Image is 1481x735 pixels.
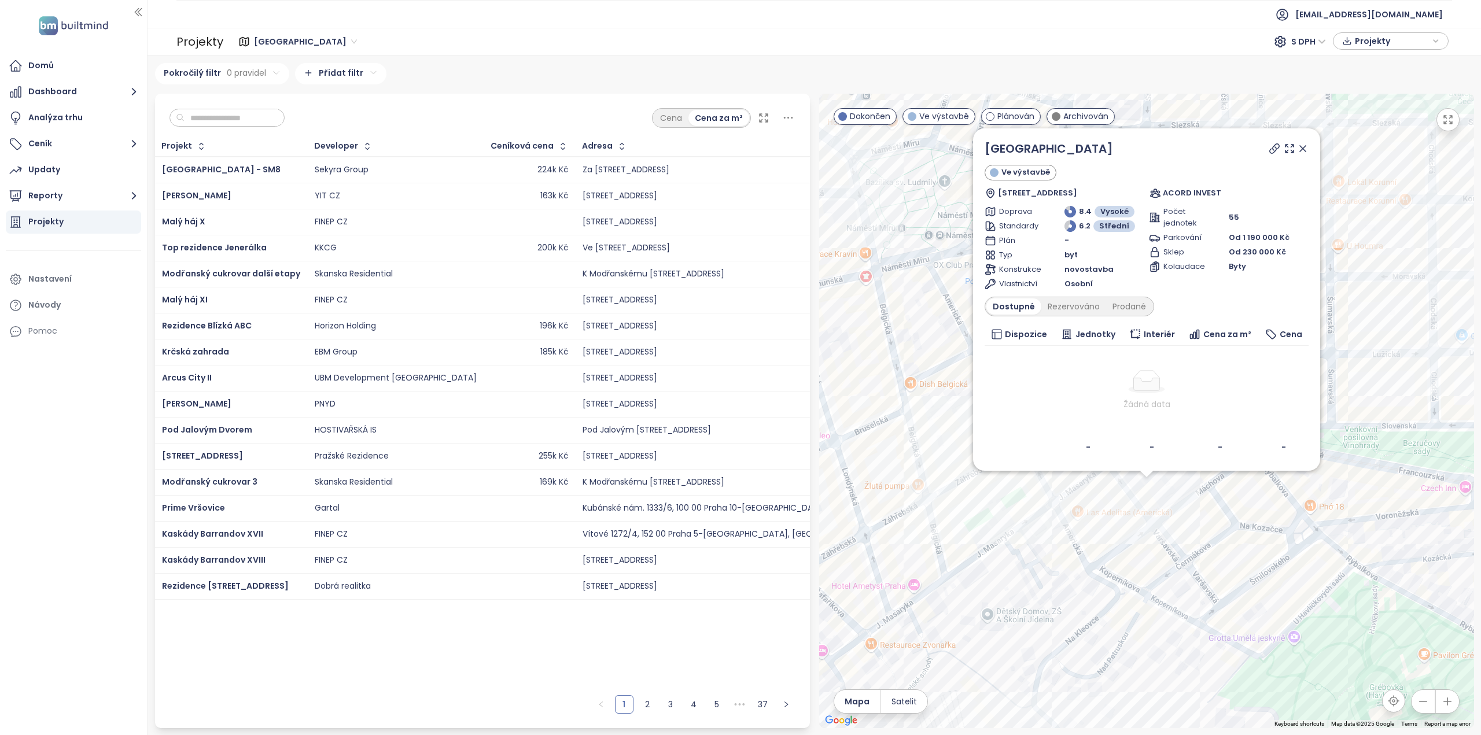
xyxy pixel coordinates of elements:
div: KKCG [315,243,337,253]
div: K Modřanskému [STREET_ADDRESS] [583,269,724,279]
a: Modřanský cukrovar další etapy [162,268,300,279]
span: 8.4 [1079,206,1092,217]
span: Kolaudace [1163,261,1203,272]
span: Od 1 190 000 Kč [1228,232,1289,243]
div: [STREET_ADDRESS] [583,555,657,566]
span: [PERSON_NAME] [162,190,231,201]
div: Kubánské nám. 1333/6, 100 00 Praha 10-[GEOGRAPHIC_DATA], [GEOGRAPHIC_DATA] [583,503,916,514]
div: Adresa [582,142,613,150]
span: novostavba [1064,264,1114,275]
div: Dobrá realitka [315,581,371,592]
div: Ceníková cena [491,142,554,150]
span: Dokončen [850,110,890,123]
div: UBM Development [GEOGRAPHIC_DATA] [315,373,477,383]
button: Dashboard [6,80,141,104]
a: 1 [616,696,633,713]
a: 37 [754,696,772,713]
span: Vysoké [1100,206,1129,217]
span: Doprava [999,206,1039,217]
span: Ve výstavbě [1001,167,1049,178]
div: Pod Jalovým [STREET_ADDRESS] [583,425,711,435]
div: 196k Kč [540,321,568,331]
div: Pokročilý filtr [155,63,289,84]
a: Rezidence Blízká ABC [162,320,252,331]
div: [STREET_ADDRESS] [583,399,657,409]
span: [EMAIL_ADDRESS][DOMAIN_NAME] [1295,1,1443,28]
a: 4 [685,696,702,713]
div: Za [STREET_ADDRESS] [583,165,669,175]
div: Nastavení [28,272,72,286]
div: 224k Kč [537,165,568,175]
span: Plán [999,235,1039,246]
div: Dostupné [986,298,1041,315]
span: Počet jednotek [1163,206,1203,229]
div: 169k Kč [540,477,568,487]
span: Plánován [997,110,1034,123]
a: Terms (opens in new tab) [1401,721,1417,727]
div: Analýza trhu [28,110,83,125]
b: - [1281,441,1285,453]
div: Žádná data [989,398,1304,411]
a: Malý háj X [162,216,205,227]
span: 55 [1228,212,1239,223]
a: Prime Vršovice [162,502,225,514]
div: [STREET_ADDRESS] [583,451,657,461]
span: Konstrukce [999,264,1039,275]
div: 163k Kč [540,191,568,201]
a: Kaskády Barrandov XVIII [162,554,266,566]
span: Satelit [891,695,917,708]
a: [STREET_ADDRESS] [162,450,243,461]
div: 255k Kč [539,451,568,461]
div: K Modřanskému [STREET_ADDRESS] [583,477,724,487]
span: S DPH [1291,33,1326,50]
div: Developer [314,142,358,150]
div: EBM Group [315,347,358,357]
div: [STREET_ADDRESS] [583,347,657,357]
span: byt [1064,249,1078,261]
span: left [598,701,605,708]
a: Updaty [6,158,141,182]
img: Google [822,713,860,728]
button: Reporty [6,184,141,208]
div: PNYD [315,399,336,409]
div: [STREET_ADDRESS] [583,581,657,592]
span: Osobní [1064,278,1093,290]
span: Střední [1099,220,1129,232]
a: Rezidence [STREET_ADDRESS] [162,580,289,592]
div: Skanska Residential [315,269,393,279]
div: YIT CZ [315,191,340,201]
li: 2 [638,695,657,714]
span: Cena [1279,328,1302,341]
div: Projekt [161,142,192,150]
a: Nastavení [6,268,141,291]
li: Následující strana [777,695,795,714]
div: Sekyra Group [315,165,369,175]
a: 2 [639,696,656,713]
li: 4 [684,695,703,714]
img: logo [35,14,112,38]
li: 37 [754,695,772,714]
a: Malý háj XI [162,294,208,305]
span: Standardy [999,220,1039,232]
span: Praha [254,33,357,50]
button: Ceník [6,132,141,156]
span: Byty [1228,261,1246,272]
span: Map data ©2025 Google [1331,721,1394,727]
button: Mapa [834,690,881,713]
div: Cena za m² [688,110,749,126]
div: [STREET_ADDRESS] [583,191,657,201]
a: Pod Jalovým Dvorem [162,424,252,435]
span: [STREET_ADDRESS] [997,187,1077,199]
span: Cena za m² [1203,328,1251,341]
span: Typ [999,249,1039,261]
span: Top rezidence Jenerálka [162,242,267,253]
li: Předchozí strana [592,695,610,714]
div: FINEP CZ [315,295,348,305]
